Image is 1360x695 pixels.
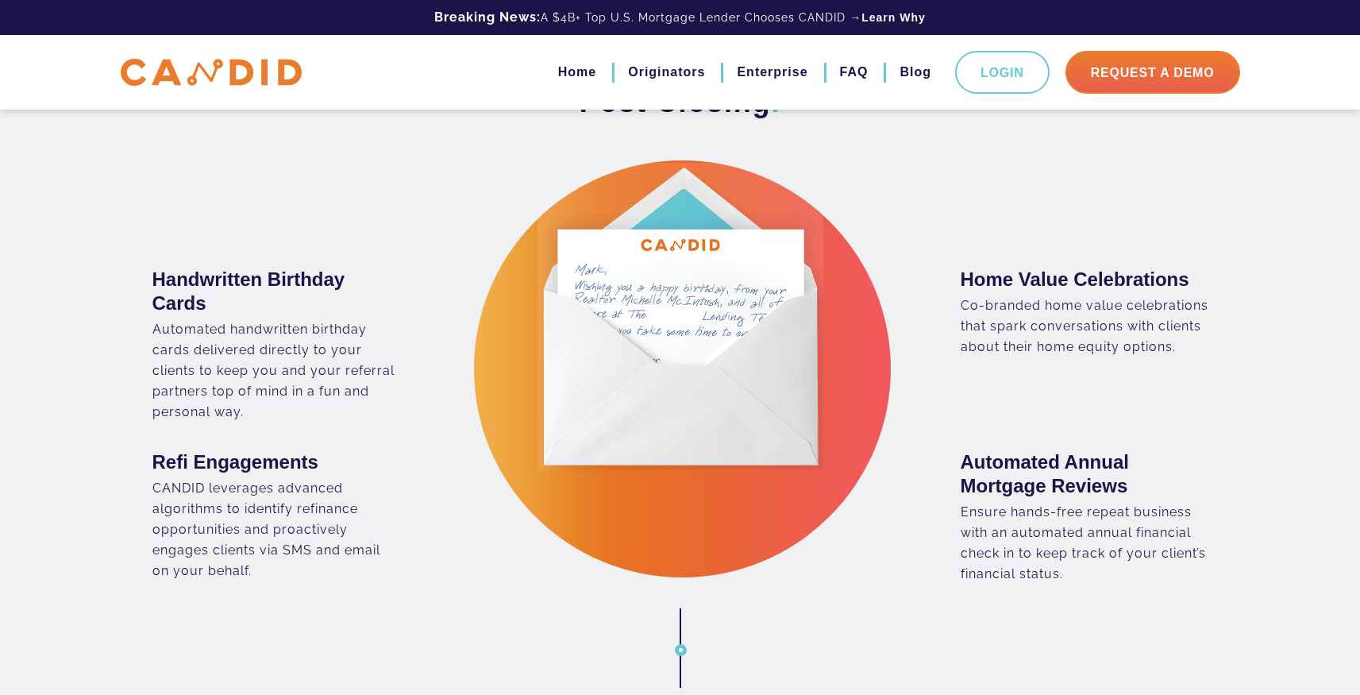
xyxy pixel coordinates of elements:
[434,10,541,25] b: Breaking News:
[152,478,400,581] div: CANDID leverages advanced algorithms to identify refinance opportunities and proactively engages ...
[961,450,1208,498] h3: Automated Annual Mortgage Reviews
[961,268,1208,292] h3: Home Value Celebrations
[737,59,807,86] a: Enterprise
[558,59,596,86] a: Home
[900,59,931,86] a: Blog
[955,51,1050,94] a: Login
[961,295,1208,357] div: Co-branded home value celebrations that spark conversations with clients about their home equity ...
[152,319,400,423] div: Automated handwritten birthday cards delivered directly to your clients to keep you and your refe...
[1065,51,1240,94] a: Request A Demo
[961,502,1208,585] div: Ensure hands-free repeat business with an automated annual financial check in to keep track of yo...
[121,59,302,87] img: CANDID APP
[840,59,869,86] a: FAQ
[152,268,400,315] h3: Handwritten Birthday Cards
[628,59,705,86] a: Originators
[537,163,823,471] img: Post Closing
[152,450,400,474] h3: Refi Engagements
[861,10,926,25] a: Learn Why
